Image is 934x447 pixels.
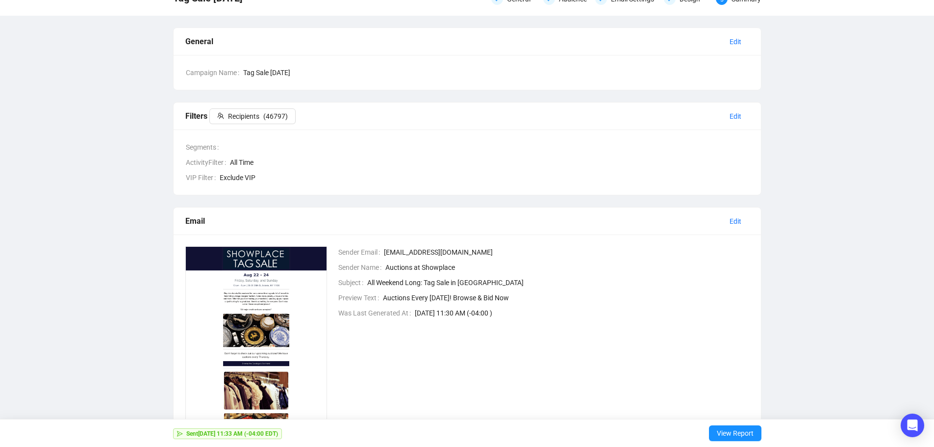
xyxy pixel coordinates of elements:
[185,111,296,121] span: Filters
[186,430,278,437] strong: Sent [DATE] 11:33 AM (-04:00 EDT)
[722,108,749,124] button: Edit
[186,67,243,78] span: Campaign Name
[415,308,749,318] span: [DATE] 11:30 AM (-04:00 )
[709,425,761,441] button: View Report
[730,111,741,122] span: Edit
[367,277,749,288] span: All Weekend Long: Tag Sale in [GEOGRAPHIC_DATA]
[243,67,749,78] span: Tag Sale [DATE]
[730,36,741,47] span: Edit
[177,431,183,437] span: send
[338,247,384,258] span: Sender Email
[185,215,722,227] div: Email
[338,292,383,303] span: Preview Text
[385,262,749,273] span: Auctions at Showplace
[185,246,328,444] img: 1755876738948-l8B5YtJ67RgY6gc6.png
[338,262,385,273] span: Sender Name
[185,35,722,48] div: General
[228,111,259,122] span: Recipients
[220,172,749,183] span: Exclude VIP
[230,157,749,168] span: All Time
[730,216,741,227] span: Edit
[186,157,230,168] span: ActivityFilter
[901,414,924,437] div: Open Intercom Messenger
[263,111,288,122] span: ( 46797 )
[722,34,749,50] button: Edit
[338,277,367,288] span: Subject
[383,292,749,303] span: Auctions Every [DATE]! Browse & Bid Now
[217,112,224,119] span: team
[717,420,754,447] span: View Report
[722,213,749,229] button: Edit
[384,247,749,258] span: [EMAIL_ADDRESS][DOMAIN_NAME]
[186,172,220,183] span: VIP Filter
[338,308,415,318] span: Was Last Generated At
[186,142,223,153] span: Segments
[209,108,296,124] button: Recipients(46797)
